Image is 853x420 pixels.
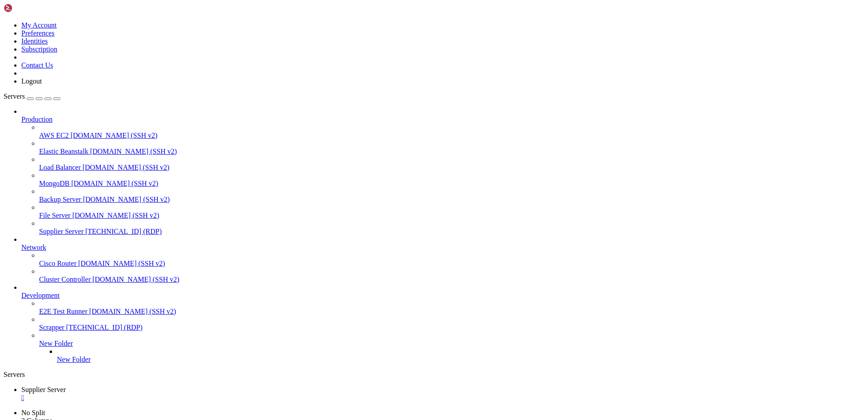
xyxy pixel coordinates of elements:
span: [DOMAIN_NAME] (SSH v2) [83,196,170,203]
a: File Server [DOMAIN_NAME] (SSH v2) [39,212,849,220]
a: Backup Server [DOMAIN_NAME] (SSH v2) [39,196,849,204]
a: My Account [21,21,57,29]
span: Supplier Server [21,386,66,393]
span: [DOMAIN_NAME] (SSH v2) [92,276,179,283]
span: Scrapper [39,324,64,331]
li: MongoDB [DOMAIN_NAME] (SSH v2) [39,172,849,188]
img: Shellngn [4,4,55,12]
span: [DOMAIN_NAME] (SSH v2) [72,212,159,219]
span: Load Balancer [39,164,81,171]
div: Servers [4,371,849,379]
a: Cisco Router [DOMAIN_NAME] (SSH v2) [39,260,849,268]
span: E2E Test Runner [39,308,88,315]
a: Scrapper [TECHNICAL_ID] (RDP) [39,324,849,332]
li: Backup Server [DOMAIN_NAME] (SSH v2) [39,188,849,204]
a: Elastic Beanstalk [DOMAIN_NAME] (SSH v2) [39,148,849,156]
li: Load Balancer [DOMAIN_NAME] (SSH v2) [39,156,849,172]
a: Supplier Server [TECHNICAL_ID] (RDP) [39,228,849,236]
span: [DOMAIN_NAME] (SSH v2) [89,308,176,315]
li: E2E Test Runner [DOMAIN_NAME] (SSH v2) [39,300,849,316]
li: New Folder [57,348,849,364]
span: [DOMAIN_NAME] (SSH v2) [90,148,177,155]
a: Network [21,244,849,252]
li: Network [21,236,849,284]
a: New Folder [39,340,849,348]
a: Cluster Controller [DOMAIN_NAME] (SSH v2) [39,276,849,284]
a: New Folder [57,356,849,364]
a: AWS EC2 [DOMAIN_NAME] (SSH v2) [39,132,849,140]
li: Cisco Router [DOMAIN_NAME] (SSH v2) [39,252,849,268]
a: Servers [4,92,60,100]
a: Load Balancer [DOMAIN_NAME] (SSH v2) [39,164,849,172]
span: New Folder [57,356,91,363]
span: Supplier Server [39,228,84,235]
a: E2E Test Runner [DOMAIN_NAME] (SSH v2) [39,308,849,316]
span: Backup Server [39,196,81,203]
li: Supplier Server [TECHNICAL_ID] (RDP) [39,220,849,236]
a: Preferences [21,29,55,37]
span: [DOMAIN_NAME] (SSH v2) [71,132,158,139]
li: Development [21,284,849,364]
span: Cisco Router [39,260,76,267]
span: [DOMAIN_NAME] (SSH v2) [78,260,165,267]
span: File Server [39,212,71,219]
span: [TECHNICAL_ID] (RDP) [66,324,143,331]
li: Production [21,108,849,236]
span: MongoDB [39,180,69,187]
span: Network [21,244,46,251]
span: [DOMAIN_NAME] (SSH v2) [83,164,170,171]
a: Subscription [21,45,57,53]
li: Scrapper [TECHNICAL_ID] (RDP) [39,316,849,332]
span: Production [21,116,52,123]
a: Identities [21,37,48,45]
a: MongoDB [DOMAIN_NAME] (SSH v2) [39,180,849,188]
li: Cluster Controller [DOMAIN_NAME] (SSH v2) [39,268,849,284]
span: Servers [4,92,25,100]
a: Contact Us [21,61,53,69]
span: New Folder [39,340,73,347]
li: New Folder [39,332,849,364]
a:  [21,394,849,402]
span: Elastic Beanstalk [39,148,88,155]
a: Production [21,116,849,124]
a: Logout [21,77,42,85]
li: File Server [DOMAIN_NAME] (SSH v2) [39,204,849,220]
span: Development [21,292,60,299]
li: Elastic Beanstalk [DOMAIN_NAME] (SSH v2) [39,140,849,156]
span: [TECHNICAL_ID] (RDP) [85,228,162,235]
span: [DOMAIN_NAME] (SSH v2) [71,180,158,187]
a: No Split [21,409,45,416]
a: Supplier Server [21,386,849,402]
li: AWS EC2 [DOMAIN_NAME] (SSH v2) [39,124,849,140]
a: Development [21,292,849,300]
span: Cluster Controller [39,276,91,283]
span: AWS EC2 [39,132,69,139]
